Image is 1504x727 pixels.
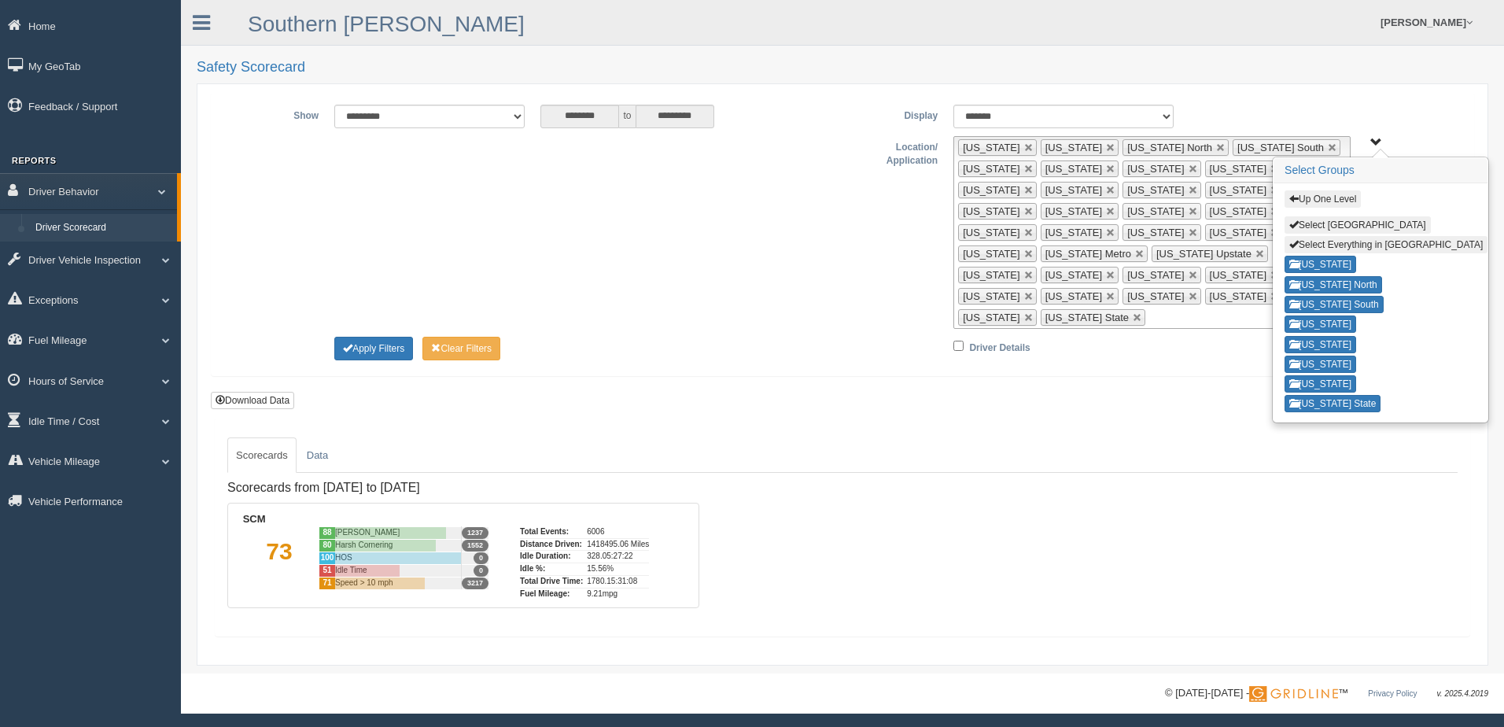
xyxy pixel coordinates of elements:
span: [US_STATE] [963,227,1019,238]
div: 6006 [587,526,649,538]
a: Privacy Policy [1368,689,1417,698]
div: 88 [319,526,335,539]
span: [US_STATE] [1045,290,1102,302]
span: [US_STATE] [963,290,1019,302]
div: Distance Driven: [520,538,583,551]
h3: Select Groups [1274,158,1487,183]
span: [US_STATE] Metro [1045,248,1131,260]
span: [US_STATE] [1127,227,1184,238]
span: [US_STATE] [963,163,1019,175]
button: [US_STATE] North [1285,276,1382,293]
div: Total Events: [520,526,583,538]
button: [US_STATE] [1285,336,1356,353]
a: Southern [PERSON_NAME] [248,12,525,36]
span: [US_STATE] South [1237,142,1324,153]
div: 1780.15:31:08 [587,575,649,588]
span: 1237 [462,527,488,539]
button: [US_STATE] South [1285,296,1384,313]
span: [US_STATE] [1045,227,1102,238]
div: 80 [319,539,335,552]
span: [US_STATE] [963,248,1019,260]
span: 3217 [462,578,488,589]
img: Gridline [1249,686,1338,702]
button: [US_STATE] [1285,316,1356,333]
div: 71 [319,577,335,589]
div: Idle %: [520,563,583,575]
label: Driver Details [969,337,1030,356]
span: [US_STATE] [1127,184,1184,196]
div: 328.05:27:22 [587,550,649,563]
div: Fuel Mileage: [520,588,583,600]
h4: Scorecards from [DATE] to [DATE] [227,481,699,495]
span: [US_STATE] [1210,205,1266,217]
span: [US_STATE] [963,184,1019,196]
button: Change Filter Options [422,337,500,360]
span: [US_STATE] [1210,290,1266,302]
span: [US_STATE] [1127,290,1184,302]
span: [US_STATE] [1210,269,1266,281]
div: © [DATE]-[DATE] - ™ [1165,685,1488,702]
span: [US_STATE] [963,142,1019,153]
span: [US_STATE] [1045,163,1102,175]
span: [US_STATE] [963,312,1019,323]
span: [US_STATE] [1045,184,1102,196]
button: Select [GEOGRAPHIC_DATA] [1285,216,1431,234]
span: [US_STATE] [963,205,1019,217]
span: to [619,105,635,128]
span: [US_STATE] [1127,205,1184,217]
label: Display [842,105,946,124]
h2: Safety Scorecard [197,60,1488,76]
span: v. 2025.4.2019 [1437,689,1488,698]
div: 73 [240,526,319,600]
div: 1418495.06 Miles [587,538,649,551]
span: [US_STATE] [1127,269,1184,281]
label: Show [223,105,326,124]
span: [US_STATE] [1127,163,1184,175]
span: [US_STATE] [1210,227,1266,238]
div: 9.21mpg [587,588,649,600]
span: [US_STATE] [1210,184,1266,196]
button: Download Data [211,392,294,409]
span: [US_STATE] State [1045,312,1129,323]
span: [US_STATE] [1045,269,1102,281]
button: [US_STATE] [1285,375,1356,393]
a: Data [298,437,337,474]
button: Change Filter Options [334,337,413,360]
b: SCM [243,513,266,525]
span: [US_STATE] [1045,205,1102,217]
button: [US_STATE] State [1285,395,1381,412]
div: 100 [319,552,335,564]
span: [US_STATE] [1045,142,1102,153]
button: Select Everything in [GEOGRAPHIC_DATA] [1285,236,1487,253]
span: 0 [474,565,488,577]
span: 1552 [462,540,488,552]
span: [US_STATE] [963,269,1019,281]
div: Idle Duration: [520,550,583,563]
div: Total Drive Time: [520,575,583,588]
div: 51 [319,564,335,577]
span: [US_STATE] Upstate [1156,248,1251,260]
button: [US_STATE] [1285,256,1356,273]
a: Driver Scorecard [28,214,177,242]
span: [US_STATE] [1210,163,1266,175]
div: 15.56% [587,563,649,575]
label: Location/ Application [842,136,946,168]
span: [US_STATE] North [1127,142,1212,153]
a: Scorecards [227,437,297,474]
button: Up One Level [1285,190,1361,208]
button: [US_STATE] [1285,356,1356,373]
span: 0 [474,552,488,564]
